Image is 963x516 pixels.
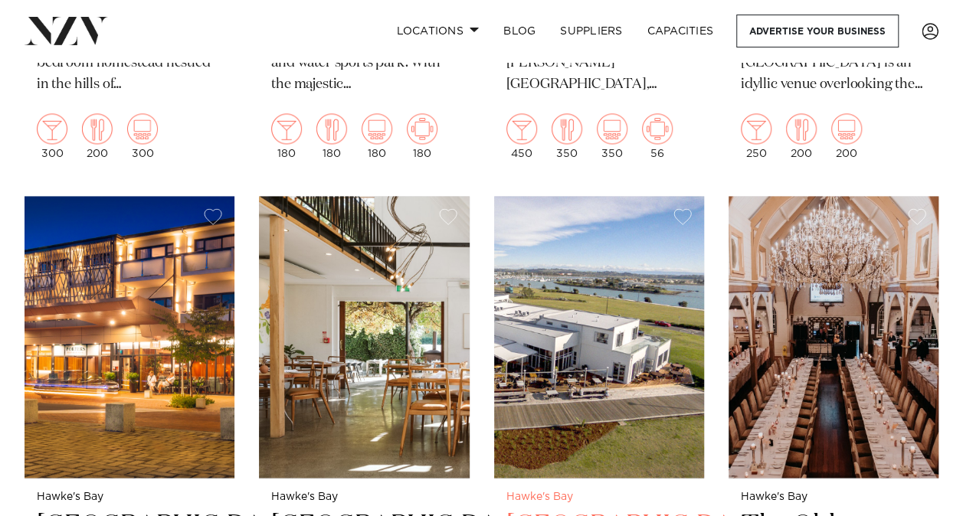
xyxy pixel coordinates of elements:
[37,113,67,159] div: 300
[741,113,771,159] div: 250
[316,113,347,159] div: 180
[362,113,392,159] div: 180
[362,113,392,144] img: theatre.png
[506,113,537,159] div: 450
[407,113,437,144] img: meeting.png
[552,113,582,159] div: 350
[552,113,582,144] img: dining.png
[271,491,457,502] small: Hawke's Bay
[506,491,692,502] small: Hawke's Bay
[741,491,926,502] small: Hawke's Bay
[642,113,673,144] img: meeting.png
[384,15,491,47] a: Locations
[597,113,627,159] div: 350
[741,113,771,144] img: cocktail.png
[597,113,627,144] img: theatre.png
[407,113,437,159] div: 180
[831,113,862,159] div: 200
[127,113,158,144] img: theatre.png
[786,113,817,144] img: dining.png
[831,113,862,144] img: theatre.png
[37,113,67,144] img: cocktail.png
[82,113,113,144] img: dining.png
[736,15,899,47] a: Advertise your business
[316,113,347,144] img: dining.png
[25,17,108,44] img: nzv-logo.png
[491,15,548,47] a: BLOG
[82,113,113,159] div: 200
[37,491,222,502] small: Hawke's Bay
[548,15,634,47] a: SUPPLIERS
[506,113,537,144] img: cocktail.png
[271,113,302,144] img: cocktail.png
[127,113,158,159] div: 300
[635,15,726,47] a: Capacities
[642,113,673,159] div: 56
[271,113,302,159] div: 180
[786,113,817,159] div: 200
